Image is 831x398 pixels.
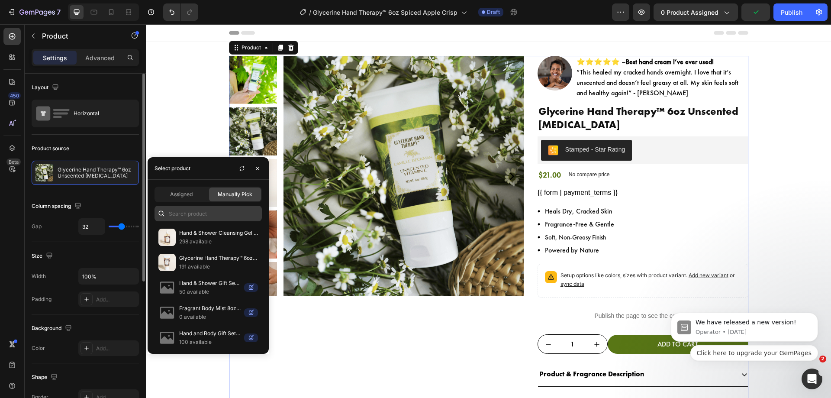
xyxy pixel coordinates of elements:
[819,356,826,362] span: 2
[32,250,55,262] div: Size
[487,8,500,16] span: Draft
[392,163,602,174] div: {{ form | payment_terms }}
[423,148,464,153] p: No compare price
[35,164,53,181] img: product feature img
[179,262,258,271] p: 191 available
[543,248,583,254] span: Add new variant
[85,53,115,62] p: Advanced
[32,145,69,152] div: Product source
[158,329,176,346] img: no-image
[79,269,138,284] input: Auto
[32,272,46,280] div: Width
[179,304,241,313] p: Fragrant Body Mist 8oz Strawberry Italian Soda
[155,165,190,172] div: Select product
[480,33,568,42] strong: Best hand cream I’ve ever used!
[96,296,137,304] div: Add...
[32,223,42,230] div: Gap
[393,344,498,356] p: Product & Fragrance Description
[32,82,61,94] div: Layout
[179,254,258,262] p: Glycerine Hand Therapy™ 6oz Spiced Apple Crisp
[392,311,413,329] button: decrement
[802,369,822,389] iframe: Intercom live chat
[94,19,117,27] div: Product
[313,8,457,17] span: Glycerine Hand Therapy™ 6oz Spiced Apple Crisp
[399,182,468,192] p: Heals Dry, Cracked Skin
[781,8,802,17] div: Publish
[32,201,83,212] div: Column spacing
[96,345,137,353] div: Add...
[163,3,198,21] div: Undo/Redo
[58,167,135,179] p: Glycerine Hand Therapy™ 6oz Unscented [MEDICAL_DATA]
[42,31,116,41] p: Product
[179,329,241,338] p: Hand and Body Gift Set - Guava Blossom
[512,314,552,327] div: ADD TO CART
[179,237,258,246] p: 298 available
[392,79,602,108] h1: Glycerine Hand Therapy™ 6oz Unscented [MEDICAL_DATA]
[32,295,52,303] div: Padding
[392,145,416,156] div: $21.00
[158,229,176,246] img: collections
[179,288,241,296] p: 50 available
[3,3,64,21] button: 7
[179,313,241,321] p: 0 available
[158,254,176,271] img: collections
[43,53,67,62] p: Settings
[155,206,262,221] input: Search in Settings & Advanced
[170,191,193,198] span: Assigned
[413,311,441,329] input: quantity
[441,311,461,329] button: increment
[361,147,371,157] button: Carousel Next Arrow
[399,221,468,231] p: Powered by Nature
[462,311,602,330] button: ADD TO CART
[392,32,426,66] img: gempages_556391292674769698-bab0ee64-0c42-40ee-9570-f1484f005118.jpg
[179,229,258,237] p: Hand & Shower Cleansing Gel 13oz Spiced Apple Crisp
[32,344,45,352] div: Color
[654,3,738,21] button: 0 product assigned
[218,191,252,198] span: Manually Pick
[79,219,105,234] input: Auto
[57,7,61,17] p: 7
[419,121,480,130] div: Stamped - Star Rating
[146,24,831,398] iframe: To enrich screen reader interactions, please activate Accessibility in Grammarly extension settings
[658,284,831,375] iframe: Intercom notifications message
[179,338,241,346] p: 100 available
[402,121,412,131] img: Stamped.png
[431,32,602,74] p: ⭐⭐⭐⭐⭐ – “This healed my cracked hands overnight. I love that it’s unscented and doesn’t feel grea...
[6,159,21,165] div: Beta
[179,279,241,288] p: Hand & Shower Gift Set - Gardenia Breeze
[8,92,21,99] div: 450
[661,8,718,17] span: 0 product assigned
[415,247,595,264] p: Setup options like colors, sizes with product variant.
[399,209,460,217] span: Soft, Non-Greasy Finish
[415,256,438,263] span: sync data
[773,3,810,21] button: Publish
[32,372,59,383] div: Shape
[158,279,176,296] img: no-image
[32,323,74,334] div: Background
[309,8,311,17] span: /
[392,287,602,296] p: Publish the page to see the content.
[399,195,468,205] p: Fragrance-Free & Gentle
[74,104,126,123] div: Horizontal
[158,304,176,321] img: no-image
[393,372,419,385] p: Benefits
[395,116,486,136] button: Stamped - Star Rating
